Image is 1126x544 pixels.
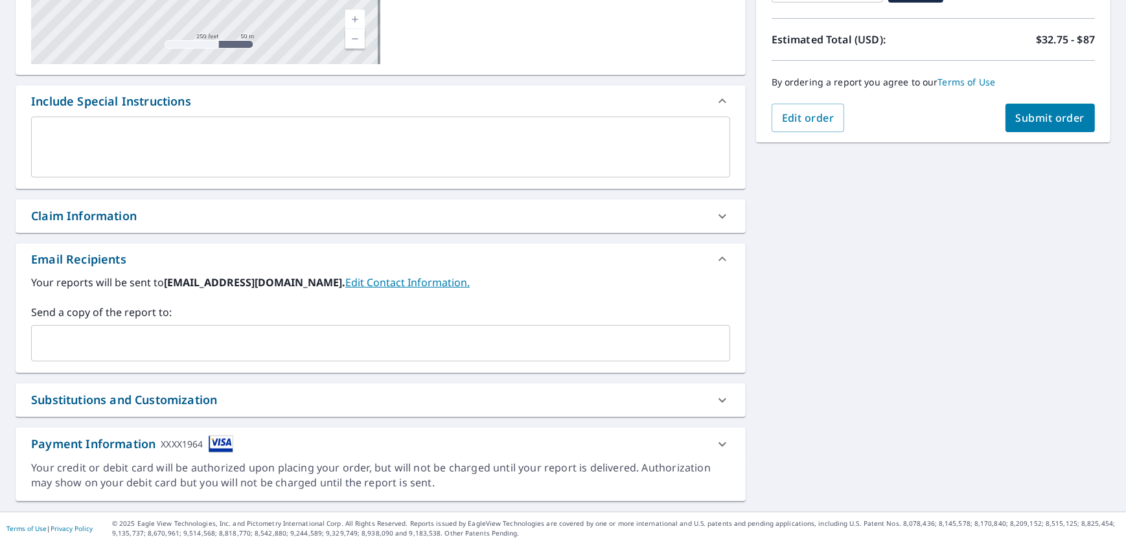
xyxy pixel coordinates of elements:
a: EditContactInfo [345,275,470,289]
b: [EMAIL_ADDRESS][DOMAIN_NAME]. [164,275,345,289]
div: Payment Information [31,435,233,453]
label: Send a copy of the report to: [31,304,730,320]
a: Terms of Use [938,76,996,88]
p: By ordering a report you agree to our [772,76,1095,88]
span: Edit order [782,111,834,125]
div: Substitutions and Customization [31,391,217,409]
button: Submit order [1005,104,1096,132]
div: Include Special Instructions [16,85,746,117]
div: Include Special Instructions [31,93,191,110]
div: Email Recipients [31,251,126,268]
div: Substitutions and Customization [16,383,746,416]
a: Current Level 17, Zoom In [345,10,365,29]
span: Submit order [1016,111,1085,125]
div: Payment InformationXXXX1964cardImage [16,427,746,460]
div: Your credit or debit card will be authorized upon placing your order, but will not be charged unt... [31,460,730,490]
a: Terms of Use [6,524,47,533]
label: Your reports will be sent to [31,275,730,290]
p: $32.75 - $87 [1036,32,1095,47]
p: | [6,525,93,532]
a: Privacy Policy [51,524,93,533]
div: Claim Information [16,199,746,232]
img: cardImage [209,435,233,453]
div: Email Recipients [16,244,746,275]
p: Estimated Total (USD): [772,32,934,47]
div: XXXX1964 [161,435,203,453]
button: Edit order [772,104,845,132]
a: Current Level 17, Zoom Out [345,29,365,49]
div: Claim Information [31,207,137,225]
p: © 2025 Eagle View Technologies, Inc. and Pictometry International Corp. All Rights Reserved. Repo... [112,519,1120,538]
